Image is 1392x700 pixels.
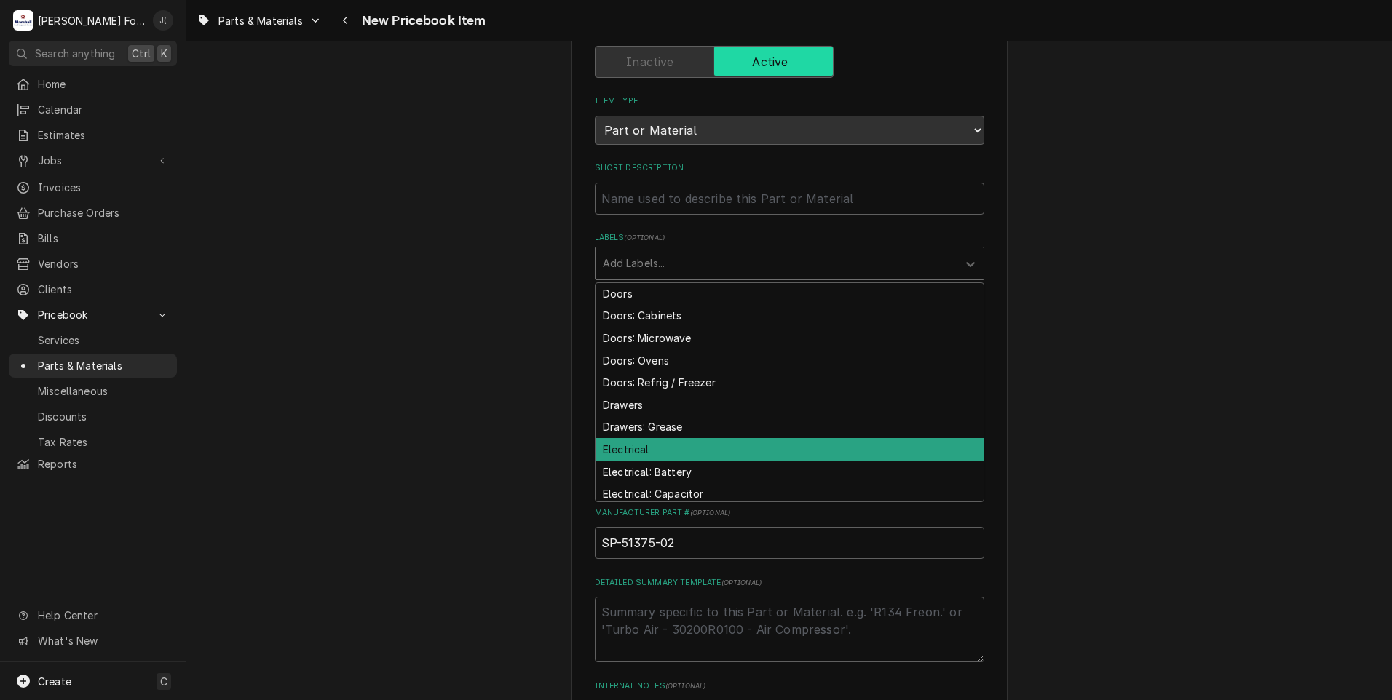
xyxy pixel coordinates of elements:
label: Detailed Summary Template [595,577,984,589]
span: Bills [38,231,170,246]
div: Electrical: Battery [596,461,984,483]
a: Tax Rates [9,430,177,454]
div: Doors: Cabinets [596,304,984,327]
input: Name used to describe this Part or Material [595,183,984,215]
div: Doors: Ovens [596,349,984,372]
span: K [161,46,167,61]
span: Estimates [38,127,170,143]
a: Estimates [9,123,177,147]
div: Drawers: Grease [596,416,984,439]
a: Miscellaneous [9,379,177,403]
span: Ctrl [132,46,151,61]
span: Calendar [38,102,170,117]
span: ( optional ) [690,509,731,517]
div: Item Type [595,95,984,144]
div: Electrical [596,438,984,461]
div: Doors: Microwave [596,327,984,349]
a: Parts & Materials [9,354,177,378]
a: Services [9,328,177,352]
label: Manufacturer Part # [595,507,984,519]
a: Bills [9,226,177,250]
a: Home [9,72,177,96]
a: Go to Jobs [9,148,177,172]
a: Go to Pricebook [9,303,177,327]
div: Manufacturer Part # [595,507,984,559]
span: Services [38,333,170,348]
label: Labels [595,232,984,244]
span: Clients [38,282,170,297]
span: Vendors [38,256,170,271]
span: Reports [38,456,170,472]
button: Search anythingCtrlK [9,41,177,66]
span: Discounts [38,409,170,424]
div: Doors: Refrig / Freezer [596,371,984,394]
span: Parts & Materials [218,13,303,28]
div: Electrical: Capacitor [596,482,984,505]
div: Detailed Summary Template [595,577,984,662]
div: [PERSON_NAME] Food Equipment Service [38,13,145,28]
span: ( optional ) [624,234,665,242]
a: Invoices [9,175,177,199]
a: Reports [9,452,177,476]
span: Create [38,675,71,688]
a: Purchase Orders [9,201,177,225]
span: ( optional ) [665,682,706,690]
span: What's New [38,633,168,648]
label: Item Type [595,95,984,107]
a: Clients [9,277,177,301]
span: ( optional ) [721,578,762,586]
a: Vendors [9,252,177,276]
button: Navigate back [334,9,357,32]
span: Search anything [35,46,115,61]
span: Pricebook [38,307,148,322]
div: Drawers [596,394,984,416]
a: Calendar [9,98,177,122]
span: New Pricebook Item [357,11,486,31]
a: Discounts [9,405,177,429]
a: Go to Help Center [9,603,177,627]
span: Home [38,76,170,92]
div: Active Status [595,25,984,77]
span: Miscellaneous [38,383,170,399]
a: Go to Parts & Materials [191,9,328,33]
div: M [13,10,33,31]
span: Parts & Materials [38,358,170,373]
span: Help Center [38,608,168,623]
div: Doors [596,282,984,305]
span: Purchase Orders [38,205,170,220]
div: Short Description [595,162,984,214]
div: Marshall Food Equipment Service's Avatar [13,10,33,31]
span: C [160,674,167,689]
label: Internal Notes [595,680,984,692]
div: Jeff Debigare (109)'s Avatar [153,10,173,31]
label: Short Description [595,162,984,174]
a: Go to What's New [9,629,177,653]
span: Jobs [38,153,148,168]
div: Active [595,46,984,78]
div: Labels [595,232,984,279]
div: J( [153,10,173,31]
span: Invoices [38,180,170,195]
span: Tax Rates [38,434,170,450]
